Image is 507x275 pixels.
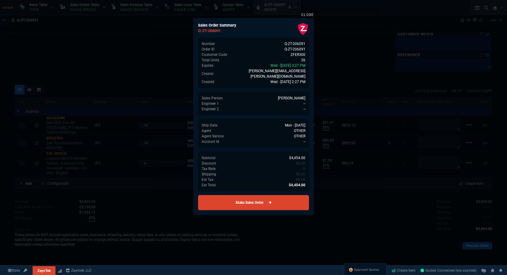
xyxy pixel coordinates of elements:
a: Global State [6,268,22,273]
a: msbcCompanyName [64,268,93,273]
span: Socket Connected (erp-zayntek) [420,268,477,273]
a: e_1PaxaXF1g4Xir0AAEE [420,268,477,273]
a: API TOKEN [22,268,29,273]
a: Create Item [389,266,418,275]
span: Approved Quotes [354,267,379,272]
a: Close [301,13,314,17]
h6: Sales Order Summary [198,23,309,28]
h5: Q-ZT-206091 [198,28,309,34]
a: Make Sales Order [198,195,309,210]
